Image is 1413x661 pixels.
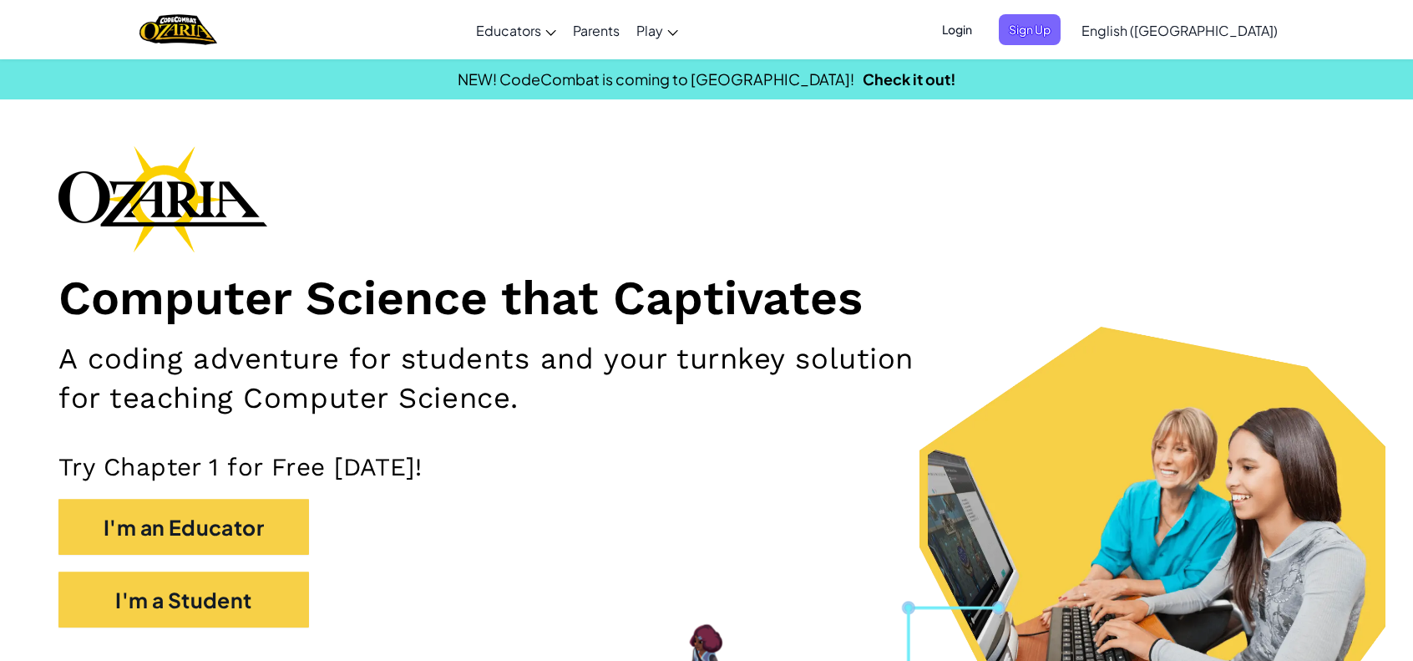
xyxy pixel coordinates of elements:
[565,8,628,53] a: Parents
[58,499,309,555] button: I'm an Educator
[58,269,1355,327] h1: Computer Science that Captivates
[139,13,217,47] a: Ozaria by CodeCombat logo
[476,22,541,39] span: Educators
[58,451,1355,482] p: Try Chapter 1 for Free [DATE]!
[139,13,217,47] img: Home
[58,572,309,628] button: I'm a Student
[468,8,565,53] a: Educators
[628,8,686,53] a: Play
[863,69,956,89] a: Check it out!
[58,339,927,418] h2: A coding adventure for students and your turnkey solution for teaching Computer Science.
[1073,8,1286,53] a: English ([GEOGRAPHIC_DATA])
[999,14,1061,45] button: Sign Up
[932,14,982,45] button: Login
[58,145,267,252] img: Ozaria branding logo
[1081,22,1278,39] span: English ([GEOGRAPHIC_DATA])
[458,69,854,89] span: NEW! CodeCombat is coming to [GEOGRAPHIC_DATA]!
[636,22,663,39] span: Play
